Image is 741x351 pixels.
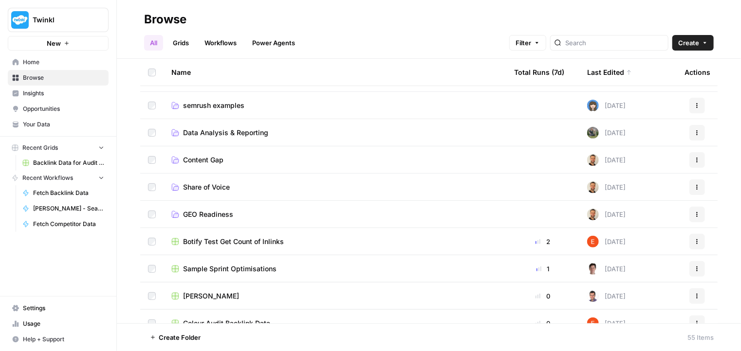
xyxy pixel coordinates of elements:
button: Create Folder [144,330,206,345]
a: Share of Voice [171,182,499,192]
img: 8y9pl6iujm21he1dbx14kgzmrglr [587,317,599,329]
div: [DATE] [587,290,626,302]
div: [DATE] [587,181,626,193]
span: Usage [23,319,104,328]
a: Content Gap [171,155,499,165]
span: [PERSON_NAME] - Search and list top 3 [33,204,104,213]
div: 0 [514,318,572,328]
a: Backlink Data for Audit Grid [18,155,109,171]
div: Actions [685,59,710,86]
span: semrush examples [183,101,244,110]
a: Settings [8,300,109,316]
span: Backlink Data for Audit Grid [33,158,104,167]
a: [PERSON_NAME] [171,291,499,301]
div: [DATE] [587,209,626,220]
div: [DATE] [587,154,626,166]
a: Fetch Backlink Data [18,185,109,201]
a: [PERSON_NAME] - Search and list top 3 [18,201,109,216]
span: Filter [516,38,531,48]
span: Help + Support [23,335,104,344]
div: 0 [514,291,572,301]
img: ggqkytmprpadj6gr8422u7b6ymfp [587,154,599,166]
div: [DATE] [587,100,626,111]
a: Power Agents [246,35,301,51]
img: b65sxp8wo9gq7o48wcjghdpjk03q [587,100,599,111]
span: New [47,38,61,48]
a: Colour Audit Backlink Data [171,318,499,328]
a: Usage [8,316,109,332]
span: Twinkl [33,15,92,25]
img: 8y9pl6iujm21he1dbx14kgzmrglr [587,236,599,247]
div: 55 Items [687,333,714,342]
span: Sample Sprint Optimisations [183,264,277,274]
span: Data Analysis & Reporting [183,128,268,138]
span: Share of Voice [183,182,230,192]
span: [PERSON_NAME] [183,291,239,301]
button: Help + Support [8,332,109,347]
img: ggqkytmprpadj6gr8422u7b6ymfp [587,181,599,193]
span: Colour Audit Backlink Data [183,318,270,328]
div: 2 [514,237,572,246]
a: GEO Readiness [171,210,499,219]
span: Settings [23,304,104,313]
button: Filter [509,35,546,51]
span: Recent Grids [22,143,58,152]
span: Home [23,58,104,67]
span: Opportunities [23,105,104,113]
button: Create [672,35,714,51]
a: Your Data [8,117,109,132]
div: [DATE] [587,127,626,139]
span: Your Data [23,120,104,129]
a: Fetch Competitor Data [18,216,109,232]
a: Workflows [199,35,242,51]
div: [DATE] [587,236,626,247]
img: Twinkl Logo [11,11,29,29]
a: Sample Sprint Optimisations [171,264,499,274]
img: 5caa9kkj6swvs99xq1fvxcbi5wsj [587,290,599,302]
a: semrush examples [171,101,499,110]
div: Browse [144,12,186,27]
button: New [8,36,109,51]
div: Last Edited [587,59,632,86]
button: Workspace: Twinkl [8,8,109,32]
a: Data Analysis & Reporting [171,128,499,138]
a: Home [8,54,109,70]
span: Content Gap [183,155,223,165]
span: Fetch Competitor Data [33,220,104,228]
button: Recent Workflows [8,171,109,185]
div: [DATE] [587,317,626,329]
button: Recent Grids [8,140,109,155]
div: Name [171,59,499,86]
img: 5rjaoe5bq89bhl67ztm0su0fb5a8 [587,127,599,139]
span: GEO Readiness [183,210,233,219]
input: Search [565,38,664,48]
a: Insights [8,86,109,101]
img: ggqkytmprpadj6gr8422u7b6ymfp [587,209,599,220]
a: Grids [167,35,195,51]
span: Recent Workflows [22,174,73,182]
a: Browse [8,70,109,86]
span: Fetch Backlink Data [33,189,104,197]
span: Create Folder [159,333,201,342]
span: Botify Test Get Count of Inlinks [183,237,284,246]
span: Browse [23,73,104,82]
div: 1 [514,264,572,274]
div: [DATE] [587,263,626,275]
span: Create [678,38,699,48]
a: Botify Test Get Count of Inlinks [171,237,499,246]
span: Insights [23,89,104,98]
a: All [144,35,163,51]
div: Total Runs (7d) [514,59,564,86]
a: Opportunities [8,101,109,117]
img: 5fjcwz9j96yb8k4p8fxbxtl1nran [587,263,599,275]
